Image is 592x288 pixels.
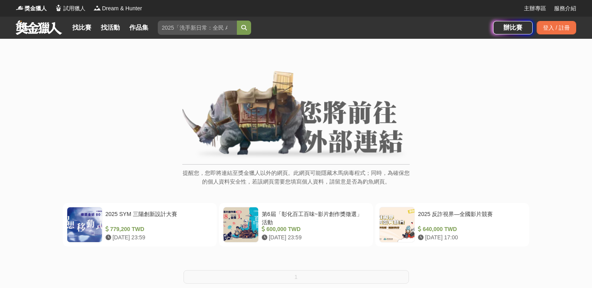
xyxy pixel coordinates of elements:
div: 2025 SYM 三陽創新設計大賽 [106,210,210,225]
div: 640,000 TWD [418,225,522,233]
a: 作品集 [126,22,151,33]
img: Logo [16,4,24,12]
a: LogoDream & Hunter [93,4,142,13]
a: 找活動 [98,22,123,33]
div: 600,000 TWD [262,225,366,233]
a: 2025 SYM 三陽創新設計大賽 779,200 TWD [DATE] 23:59 [63,203,217,246]
button: 1 [183,270,409,284]
span: Dream & Hunter [102,4,142,13]
span: 試用獵人 [63,4,85,13]
a: 找比賽 [69,22,95,33]
a: 2025 反詐視界—全國影片競賽 640,000 TWD [DATE] 17:00 [375,203,529,246]
img: Logo [93,4,101,12]
a: 辦比賽 [493,21,533,34]
div: 第6屆「彰化百工百味~影片創作獎徵選」活動 [262,210,366,225]
div: 登入 / 註冊 [537,21,576,34]
div: [DATE] 17:00 [418,233,522,242]
img: Logo [55,4,62,12]
a: 主辦專區 [524,4,546,13]
a: 第6屆「彰化百工百味~影片創作獎徵選」活動 600,000 TWD [DATE] 23:59 [219,203,373,246]
a: Logo獎金獵人 [16,4,47,13]
div: [DATE] 23:59 [106,233,210,242]
input: 2025「洗手新日常：全民 ALL IN」洗手歌全台徵選 [158,21,237,35]
div: 2025 反詐視界—全國影片競賽 [418,210,522,225]
a: 服務介紹 [554,4,576,13]
img: External Link Banner [182,71,410,160]
div: [DATE] 23:59 [262,233,366,242]
a: Logo試用獵人 [55,4,85,13]
p: 提醒您，您即將連結至獎金獵人以外的網頁。此網頁可能隱藏木馬病毒程式；同時，為確保您的個人資料安全性，若該網頁需要您填寫個人資料，請留意是否為釣魚網頁。 [182,169,410,194]
span: 獎金獵人 [25,4,47,13]
div: 779,200 TWD [106,225,210,233]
